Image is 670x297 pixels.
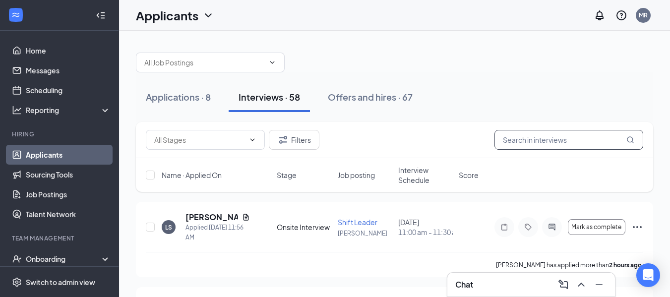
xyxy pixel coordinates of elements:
b: 2 hours ago [609,261,642,269]
svg: ChevronUp [575,279,587,291]
p: [PERSON_NAME] has applied more than . [496,261,643,269]
div: [DATE] [398,217,453,237]
span: Mark as complete [571,224,621,231]
button: Filter Filters [269,130,319,150]
input: Search in interviews [494,130,643,150]
svg: Tag [522,223,534,231]
a: Talent Network [26,204,111,224]
span: Shift Leader [338,218,377,227]
div: Team Management [12,234,109,242]
div: Onboarding [26,254,102,264]
input: All Job Postings [144,57,264,68]
span: Stage [277,170,297,180]
svg: WorkstreamLogo [11,10,21,20]
svg: Minimize [593,279,605,291]
a: Job Postings [26,184,111,204]
div: Hiring [12,130,109,138]
svg: ActiveChat [546,223,558,231]
svg: Document [242,213,250,221]
button: Minimize [591,277,607,293]
div: Onsite Interview [277,222,331,232]
span: Name · Applied On [162,170,222,180]
a: Messages [26,60,111,80]
div: Switch to admin view [26,277,95,287]
a: Applicants [26,145,111,165]
svg: Collapse [96,10,106,20]
svg: ChevronDown [202,9,214,21]
svg: Filter [277,134,289,146]
div: Applications · 8 [146,91,211,103]
a: Sourcing Tools [26,165,111,184]
svg: MagnifyingGlass [626,136,634,144]
svg: Settings [12,277,22,287]
button: ChevronUp [573,277,589,293]
span: Score [459,170,479,180]
div: LS [165,223,172,232]
h1: Applicants [136,7,198,24]
svg: UserCheck [12,254,22,264]
div: MR [639,11,648,19]
div: Applied [DATE] 11:56 AM [185,223,250,242]
a: Scheduling [26,80,111,100]
div: Offers and hires · 67 [328,91,413,103]
div: Interviews · 58 [239,91,300,103]
div: Open Intercom Messenger [636,263,660,287]
div: Reporting [26,105,111,115]
svg: ChevronDown [268,59,276,66]
h3: Chat [455,279,473,290]
button: ComposeMessage [555,277,571,293]
svg: ChevronDown [248,136,256,144]
svg: ComposeMessage [557,279,569,291]
p: [PERSON_NAME] [338,229,392,238]
span: Job posting [338,170,375,180]
a: Home [26,41,111,60]
span: 11:00 am - 11:30 am [398,227,453,237]
input: All Stages [154,134,244,145]
svg: Analysis [12,105,22,115]
svg: Notifications [594,9,606,21]
h5: [PERSON_NAME] [185,212,238,223]
svg: Ellipses [631,221,643,233]
svg: Note [498,223,510,231]
svg: QuestionInfo [615,9,627,21]
button: Mark as complete [568,219,625,235]
span: Interview Schedule [398,165,453,185]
